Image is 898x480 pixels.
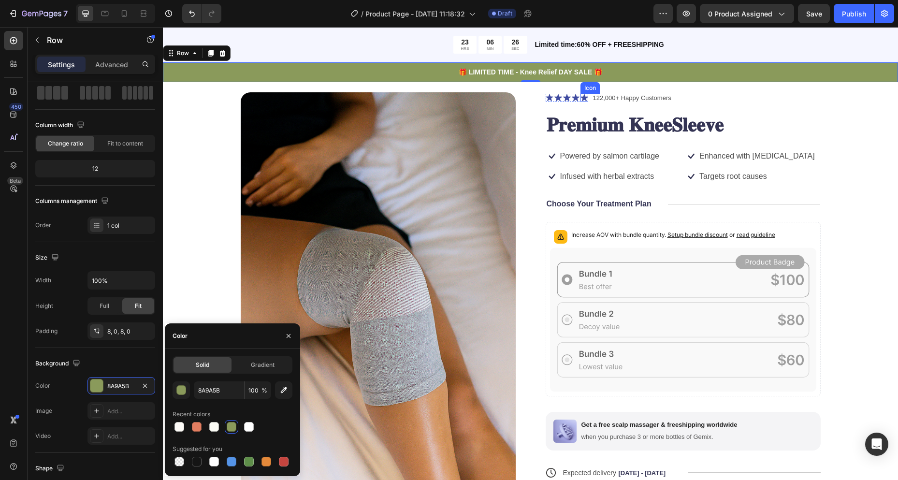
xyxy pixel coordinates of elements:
p: Advanced [95,59,128,70]
div: Height [35,302,53,310]
button: 0 product assigned [700,4,794,23]
p: Get a free scalp massager & freeshipping worldwide [419,394,575,402]
div: Padding [35,327,58,335]
span: or [565,204,612,211]
h1: 𝐏𝐫𝐞𝐦𝐢𝐮𝐦 𝐊𝐧𝐞𝐞𝐒𝐥𝐞𝐞𝐯𝐞 [383,84,658,111]
div: Column width [35,119,87,132]
div: Color [35,381,50,390]
span: Fit [135,302,142,310]
p: Enhanced with [MEDICAL_DATA] [536,124,652,134]
p: Row [47,34,129,46]
span: Gradient [251,361,275,369]
span: Draft [498,9,512,18]
img: gempages_432750572815254551-0d41f634-7d11-4d13-8663-83420929b25e.png [391,393,414,416]
div: 12 [37,162,153,175]
button: Save [798,4,830,23]
div: Undo/Redo [182,4,221,23]
p: Infused with herbal extracts [397,145,492,155]
div: Suggested for you [173,445,222,453]
span: Save [806,10,822,18]
span: Expected delivery [400,442,454,450]
span: read guideline [574,204,612,211]
span: Product Page - [DATE] 11:18:32 [365,9,465,19]
span: Change ratio [48,139,83,148]
p: Powered by salmon cartilage [397,124,496,134]
div: 1 col [107,221,153,230]
p: 122,000+ Happy Customers [430,66,508,76]
span: [DATE] - [DATE] [455,442,503,450]
div: Image [35,407,52,415]
div: Add... [107,432,153,441]
div: Video [35,432,51,440]
span: Fit to content [107,139,143,148]
p: Settings [48,59,75,70]
p: Choose Your Treatment Plan [384,172,489,182]
div: 450 [9,103,23,111]
p: 7 [63,8,68,19]
span: / [361,9,363,19]
div: Color [173,332,188,340]
p: when you purchase 3 or more bottles of Gemix. [419,406,575,414]
div: Shape [35,462,66,475]
div: Publish [842,9,866,19]
span: % [261,386,267,395]
span: 0 product assigned [708,9,772,19]
input: Eg: FFFFFF [194,381,244,399]
div: Add... [107,407,153,416]
iframe: Design area [163,27,898,480]
p: Increase AOV with bundle quantity. [408,203,612,213]
input: Auto [88,272,155,289]
div: Order [35,221,51,230]
button: 7 [4,4,72,23]
div: Beta [7,177,23,185]
div: Width [35,276,51,285]
span: Setup bundle discount [505,204,565,211]
span: Full [100,302,109,310]
button: Publish [834,4,874,23]
div: Columns management [35,195,111,208]
div: Recent colors [173,410,210,419]
div: Open Intercom Messenger [865,433,888,456]
p: Targets root causes [536,145,604,155]
div: 8A9A5B [107,382,135,391]
div: 8, 0, 8, 0 [107,327,153,336]
div: Size [35,251,61,264]
div: Background [35,357,82,370]
span: Solid [196,361,209,369]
